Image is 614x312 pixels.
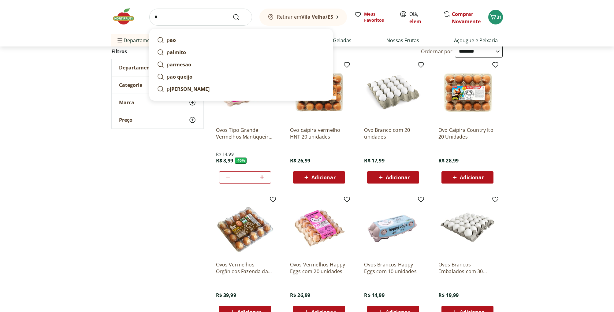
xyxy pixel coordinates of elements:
[119,117,132,123] span: Preço
[154,58,328,71] a: parmesao
[216,292,236,299] span: R$ 39,99
[409,10,437,25] span: Olá,
[386,37,419,44] a: Nossas Frutas
[497,14,502,20] span: 31
[112,76,203,94] button: Categoria
[149,9,252,26] input: search
[367,171,419,184] button: Adicionar
[438,127,497,140] a: Ovo Caipira Country Ito 20 Unidades
[290,292,310,299] span: R$ 26,99
[290,198,348,256] img: Ovos Vermelhos Happy Eggs com 20 unidades
[112,94,203,111] button: Marca
[409,18,421,25] a: elem
[235,158,247,164] span: - 40 %
[170,49,186,56] strong: almito
[112,111,203,128] button: Preço
[364,157,384,164] span: R$ 17,99
[364,64,422,122] img: Ovo Branco com 20 unidades
[301,13,333,20] b: Vila Velha/ES
[216,127,274,140] a: Ovos Tipo Grande Vermelhos Mantiqueira Happy Eggs 10 Unidades
[438,261,497,275] a: Ovos Brancos Embalados com 30 unidades
[167,85,210,93] p: p
[167,61,191,68] p: p
[170,61,191,68] strong: armesao
[364,127,422,140] a: Ovo Branco com 20 unidades
[364,261,422,275] a: Ovos Brancos Happy Eggs com 10 unidades
[421,48,453,55] label: Ordernar por
[452,11,481,25] a: Comprar Novamente
[364,198,422,256] img: Ovos Brancos Happy Eggs com 10 unidades
[167,73,192,80] p: p
[216,261,274,275] a: Ovos Vermelhos Orgânicos Fazenda da Toca com 20 Unidades
[438,198,497,256] img: Ovos Brancos Embalados com 30 unidades
[364,11,392,23] span: Meus Favoritos
[454,37,498,44] a: Açougue e Peixaria
[170,86,210,92] strong: [PERSON_NAME]
[116,33,124,48] button: Menu
[170,37,176,43] strong: ao
[116,33,160,48] span: Departamentos
[290,261,348,275] a: Ovos Vermelhos Happy Eggs com 20 unidades
[364,292,384,299] span: R$ 14,99
[167,49,186,56] p: p
[111,7,142,26] img: Hortifruti
[311,175,335,180] span: Adicionar
[277,14,333,20] span: Retirar em
[119,65,155,71] span: Departamento
[354,11,392,23] a: Meus Favoritos
[290,157,310,164] span: R$ 26,99
[460,175,484,180] span: Adicionar
[488,10,503,24] button: Carrinho
[233,13,247,21] button: Submit Search
[290,127,348,140] a: Ovo caipira vermelho HNT 20 unidades
[386,175,410,180] span: Adicionar
[111,45,204,58] h2: Filtros
[154,71,328,83] a: pao queijo
[119,82,143,88] span: Categoria
[259,9,347,26] button: Retirar emVila Velha/ES
[441,171,493,184] button: Adicionar
[216,151,234,157] span: R$ 14,99
[216,198,274,256] img: Ovos Vermelhos Orgânicos Fazenda da Toca com 20 Unidades
[293,171,345,184] button: Adicionar
[119,99,134,106] span: Marca
[167,36,176,44] p: p
[154,34,328,46] a: pao
[154,83,328,95] a: p[PERSON_NAME]
[438,64,497,122] img: Ovo Caipira Country Ito 20 Unidades
[216,157,233,164] span: R$ 8,99
[438,292,459,299] span: R$ 19,99
[112,59,203,76] button: Departamento
[154,46,328,58] a: palmito
[438,157,459,164] span: R$ 28,99
[170,73,192,80] strong: ao queijo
